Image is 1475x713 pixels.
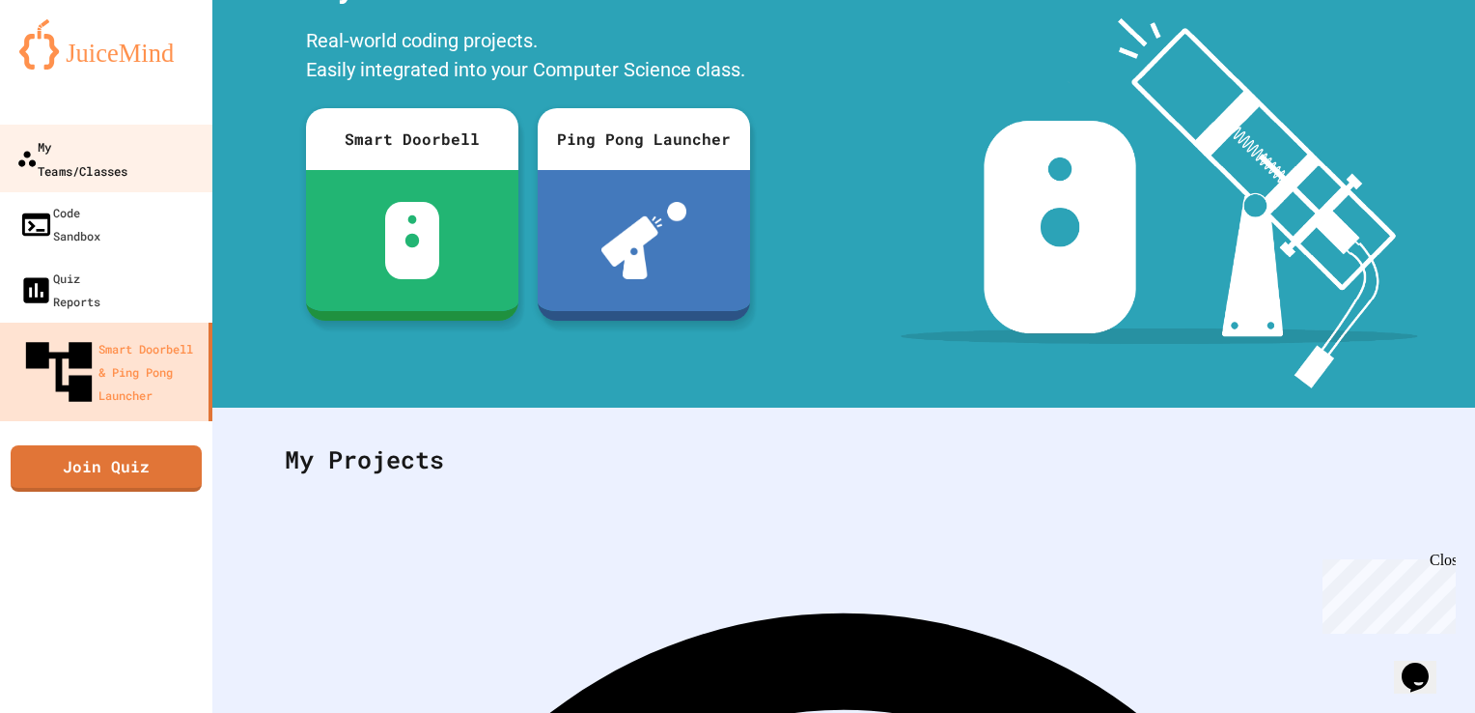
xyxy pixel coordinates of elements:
[538,108,750,170] div: Ping Pong Launcher
[601,202,687,279] img: ppl-with-ball.png
[11,445,202,492] a: Join Quiz
[306,108,518,170] div: Smart Doorbell
[19,267,100,313] div: Quiz Reports
[1394,636,1456,694] iframe: chat widget
[8,8,133,123] div: Chat with us now!Close
[385,202,440,279] img: sdb-white.svg
[1315,552,1456,634] iframe: chat widget
[19,332,201,412] div: Smart Doorbell & Ping Pong Launcher
[16,134,127,182] div: My Teams/Classes
[19,201,100,247] div: Code Sandbox
[19,19,193,70] img: logo-orange.svg
[265,422,1422,498] div: My Projects
[296,21,760,94] div: Real-world coding projects. Easily integrated into your Computer Science class.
